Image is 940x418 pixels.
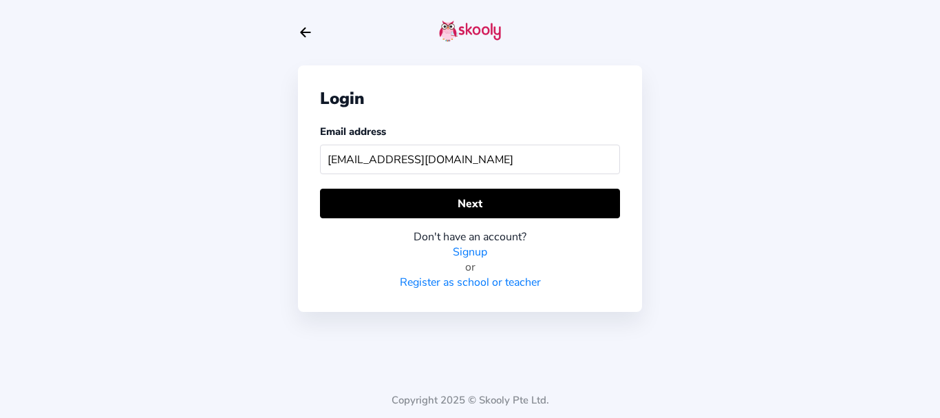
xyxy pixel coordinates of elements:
label: Email address [320,125,386,138]
a: Register as school or teacher [400,275,541,290]
div: Don't have an account? [320,229,620,244]
button: arrow back outline [298,25,313,40]
div: Login [320,87,620,109]
button: Next [320,189,620,218]
img: skooly-logo.png [439,20,501,42]
input: Your email address [320,145,620,174]
div: or [320,260,620,275]
a: Signup [453,244,487,260]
